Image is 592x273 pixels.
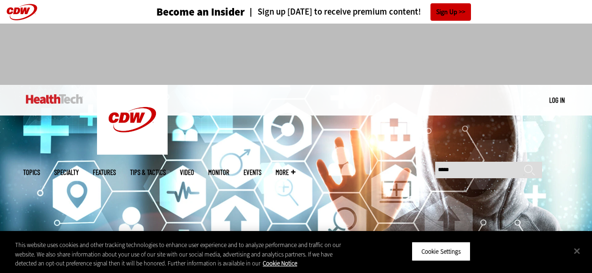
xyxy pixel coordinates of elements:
[263,259,297,267] a: More information about your privacy
[97,85,168,155] img: Home
[412,241,470,261] button: Cookie Settings
[549,96,565,104] a: Log in
[245,8,421,17] a: Sign up [DATE] to receive premium content!
[26,94,83,104] img: Home
[430,3,471,21] a: Sign Up
[125,33,468,75] iframe: advertisement
[567,240,587,261] button: Close
[549,95,565,105] div: User menu
[97,147,168,157] a: CDW
[208,169,229,176] a: MonITor
[15,240,355,268] div: This website uses cookies and other tracking technologies to enhance user experience and to analy...
[130,169,166,176] a: Tips & Tactics
[180,169,194,176] a: Video
[243,169,261,176] a: Events
[93,169,116,176] a: Features
[121,7,245,17] a: Become an Insider
[23,169,40,176] span: Topics
[156,7,245,17] h3: Become an Insider
[276,169,295,176] span: More
[54,169,79,176] span: Specialty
